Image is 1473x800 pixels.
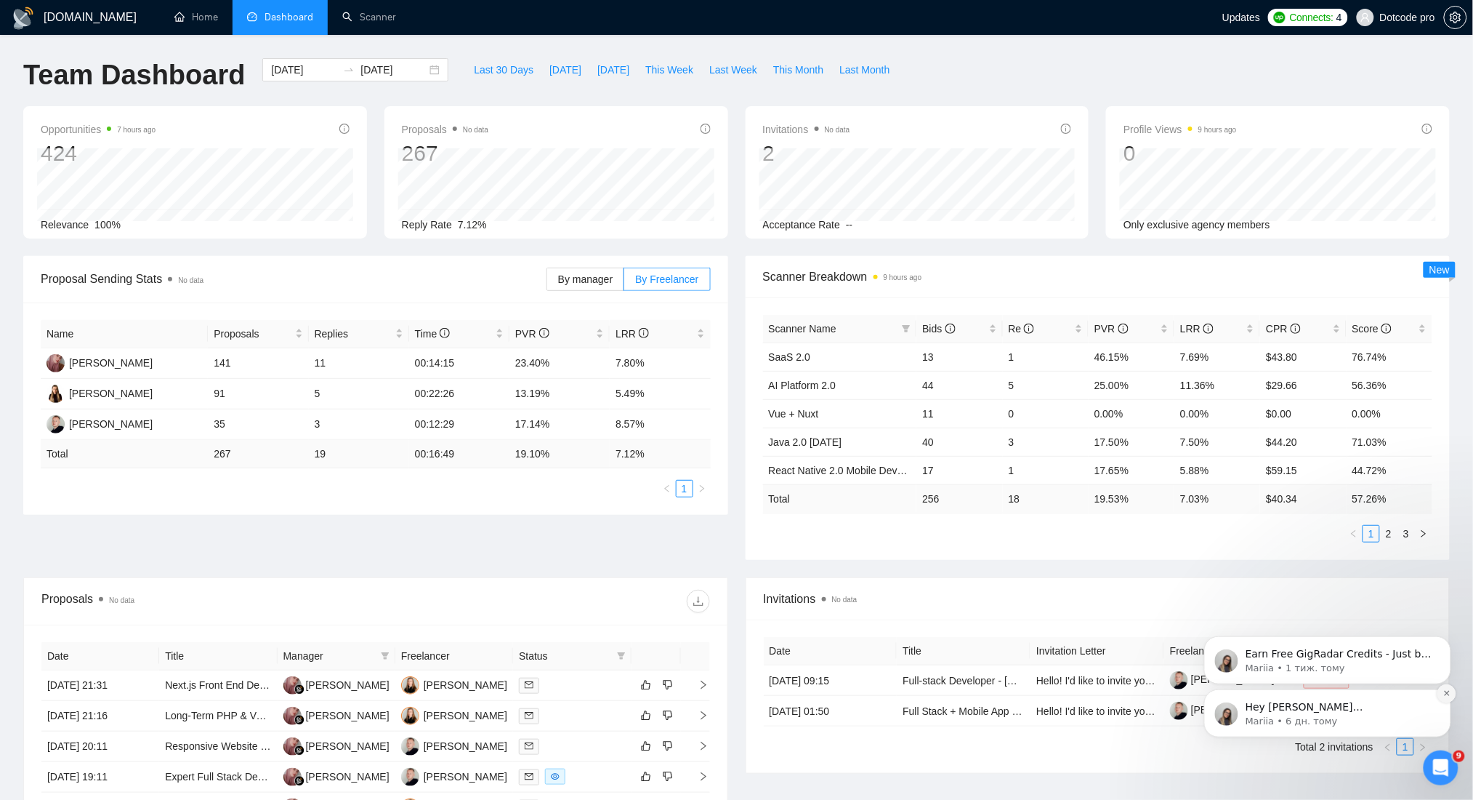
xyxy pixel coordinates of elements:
[663,740,673,752] span: dislike
[519,648,610,664] span: Status
[409,440,509,468] td: 00:16:49
[764,665,897,696] td: [DATE] 09:15
[663,679,673,691] span: dislike
[283,709,390,721] a: DS[PERSON_NAME]
[1089,428,1174,456] td: 17.50%
[897,637,1030,665] th: Title
[1061,124,1071,134] span: info-circle
[641,710,651,721] span: like
[306,769,390,785] div: [PERSON_NAME]
[1003,428,1089,456] td: 3
[1345,525,1363,543] li: Previous Page
[1347,484,1432,513] td: 57.26 %
[637,707,655,724] button: like
[401,737,419,756] img: YP
[769,436,842,448] a: Java 2.0 [DATE]
[283,707,302,725] img: DS
[1347,456,1432,484] td: 44.72%
[309,409,409,440] td: 3
[1118,324,1129,334] span: info-circle
[41,762,159,793] td: [DATE] 19:11
[764,590,1432,608] span: Invitations
[899,318,913,340] span: filter
[265,11,313,23] span: Dashboard
[283,740,390,751] a: DS[PERSON_NAME]
[165,740,341,752] a: Responsive Website with AI integration
[539,328,549,338] span: info-circle
[663,484,671,493] span: left
[309,440,409,468] td: 19
[315,326,392,342] span: Replies
[509,440,610,468] td: 19.10 %
[769,465,940,476] a: React Native 2.0 Mobile Development
[614,645,629,667] span: filter
[839,62,889,78] span: Last Month
[1444,6,1467,29] button: setting
[1260,484,1346,513] td: $ 40.34
[610,348,710,379] td: 7.80%
[658,480,676,497] li: Previous Page
[294,745,304,756] img: gigradar-bm.png
[902,324,911,333] span: filter
[769,323,836,335] span: Scanner Name
[589,58,637,81] button: [DATE]
[1170,671,1188,689] img: c1mB8-e_gDE6T-a6-_2Lo1IVtBiQeSaBU5QXALP7m7GHbIy9CLLQBCSzh7JM9T1CUp
[1260,456,1346,484] td: $59.15
[1444,12,1467,23] a: setting
[466,58,541,81] button: Last 30 Days
[1089,399,1174,428] td: 0.00%
[247,12,257,22] span: dashboard
[309,320,409,348] th: Replies
[174,11,218,23] a: homeHome
[509,348,610,379] td: 23.40%
[641,679,651,691] span: like
[208,409,308,440] td: 35
[1089,371,1174,399] td: 25.00%
[424,769,507,785] div: [PERSON_NAME]
[159,701,277,732] td: Long-Term PHP & Vue Developer with Elasticsearch Expertise
[763,140,850,167] div: 2
[409,409,509,440] td: 00:12:29
[663,710,673,721] span: dislike
[208,348,308,379] td: 141
[658,480,676,497] button: left
[1381,324,1392,334] span: info-circle
[1347,399,1432,428] td: 0.00%
[1123,121,1237,138] span: Profile Views
[47,385,65,403] img: MK
[1419,529,1428,538] span: right
[916,484,1002,513] td: 256
[897,665,1030,696] td: Full-stack Developer - Java
[515,328,549,340] span: PVR
[846,219,852,231] span: --
[208,379,308,409] td: 91
[1030,637,1164,665] th: Invitation Letter
[641,740,651,752] span: like
[1182,544,1473,761] iframe: Intercom notifications повідомлення
[903,705,1315,717] a: Full Stack + Mobile App Development & Maintenance partner for Stock Market Analysis App
[1352,323,1392,335] span: Score
[637,58,701,81] button: This Week
[440,328,450,338] span: info-circle
[1415,525,1432,543] li: Next Page
[558,273,613,285] span: By manager
[693,480,711,497] li: Next Page
[343,64,355,76] span: to
[617,652,626,660] span: filter
[41,320,208,348] th: Name
[677,481,693,497] a: 1
[693,480,711,497] button: right
[635,273,698,285] span: By Freelancer
[1089,343,1174,371] td: 46.15%
[916,371,1002,399] td: 44
[1345,525,1363,543] button: left
[687,772,709,782] span: right
[424,738,507,754] div: [PERSON_NAME]
[1453,751,1465,762] span: 9
[763,121,850,138] span: Invitations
